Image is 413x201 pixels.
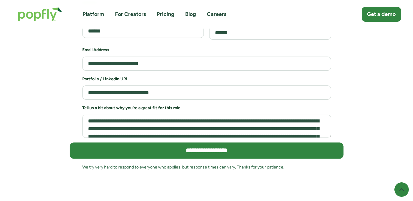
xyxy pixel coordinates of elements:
a: Blog [185,11,196,18]
a: For Creators [115,11,146,18]
form: Job Application Form [82,14,331,176]
div: We try very hard to respond to everyone who applies, but response times can vary. Thanks for your... [82,163,331,171]
a: Pricing [157,11,174,18]
h6: Email Address [82,47,331,53]
div: Get a demo [367,11,396,18]
a: Platform [83,11,104,18]
a: Get a demo [362,7,401,22]
a: Careers [207,11,226,18]
a: home [12,1,68,27]
h6: Tell us a bit about why you're a great fit for this role [82,105,331,111]
h6: Portfolio / LinkedIn URL [82,76,331,82]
